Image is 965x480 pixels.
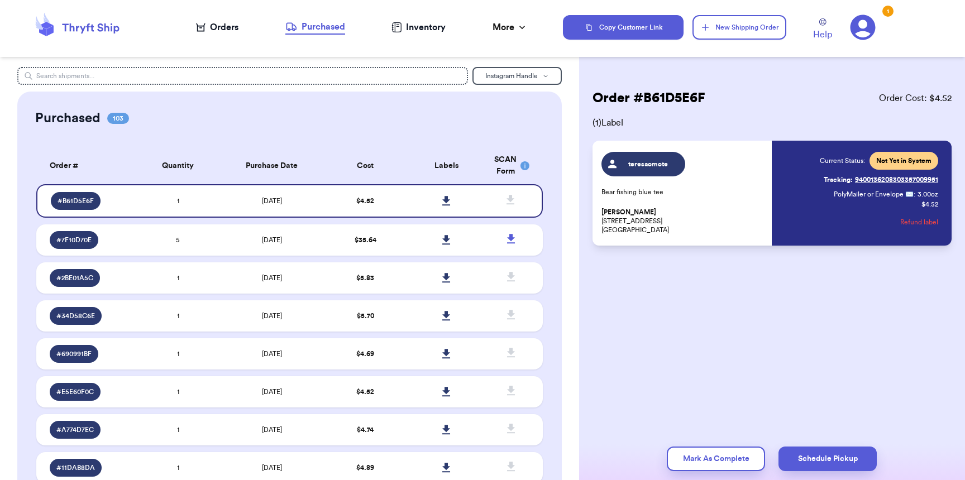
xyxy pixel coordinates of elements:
[356,275,374,281] span: $ 5.83
[850,15,876,40] a: 1
[56,349,92,358] span: # 690991BF
[355,237,376,243] span: $ 35.64
[876,156,931,165] span: Not Yet in System
[262,198,282,204] span: [DATE]
[834,191,914,198] span: PolyMailer or Envelope ✉️
[921,200,938,209] p: $ 4.52
[56,463,95,472] span: # 11DAB8DA
[56,311,95,320] span: # 34D58C6E
[593,89,705,107] h2: Order # B61D5E6F
[262,237,282,243] span: [DATE]
[914,190,915,199] span: :
[493,21,528,34] div: More
[262,464,282,471] span: [DATE]
[137,147,218,184] th: Quantity
[593,116,952,129] span: ( 1 ) Label
[262,426,282,433] span: [DATE]
[563,15,684,40] button: Copy Customer Link
[601,208,656,217] span: [PERSON_NAME]
[36,147,137,184] th: Order #
[391,21,446,34] a: Inventory
[325,147,406,184] th: Cost
[56,273,93,282] span: # 2BE01A5C
[356,464,374,471] span: $ 4.89
[177,198,179,204] span: 1
[285,20,345,33] div: Purchased
[357,313,374,319] span: $ 5.70
[692,15,786,40] button: New Shipping Order
[494,154,529,177] div: SCAN Form
[177,275,179,281] span: 1
[218,147,324,184] th: Purchase Date
[177,388,179,395] span: 1
[262,275,282,281] span: [DATE]
[485,73,538,79] span: Instagram Handle
[177,464,179,471] span: 1
[601,188,766,196] p: Bear fishing blue tee
[196,21,238,34] a: Orders
[813,18,832,41] a: Help
[667,447,765,471] button: Mark As Complete
[900,210,938,234] button: Refund label
[882,6,894,17] div: 1
[879,92,952,105] span: Order Cost: $ 4.52
[601,208,766,234] p: [STREET_ADDRESS] [GEOGRAPHIC_DATA]
[356,388,374,395] span: $ 4.52
[176,237,180,243] span: 5
[813,28,832,41] span: Help
[17,67,468,85] input: Search shipments...
[56,425,94,434] span: # A774D7EC
[778,447,877,471] button: Schedule Pickup
[918,190,938,199] span: 3.00 oz
[56,236,92,244] span: # 7F10D70E
[820,156,865,165] span: Current Status:
[177,351,179,357] span: 1
[622,160,675,169] span: teresaomote
[262,313,282,319] span: [DATE]
[177,313,179,319] span: 1
[262,351,282,357] span: [DATE]
[35,109,101,127] h2: Purchased
[472,67,562,85] button: Instagram Handle
[824,171,938,189] a: Tracking:9400136208303357009951
[107,113,129,124] span: 103
[58,196,94,205] span: # B61D5E6F
[357,426,374,433] span: $ 4.74
[177,426,179,433] span: 1
[56,387,94,396] span: # E5E60F0C
[356,198,374,204] span: $ 4.52
[356,351,374,357] span: $ 4.69
[285,20,345,35] a: Purchased
[824,175,853,184] span: Tracking:
[406,147,487,184] th: Labels
[262,388,282,395] span: [DATE]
